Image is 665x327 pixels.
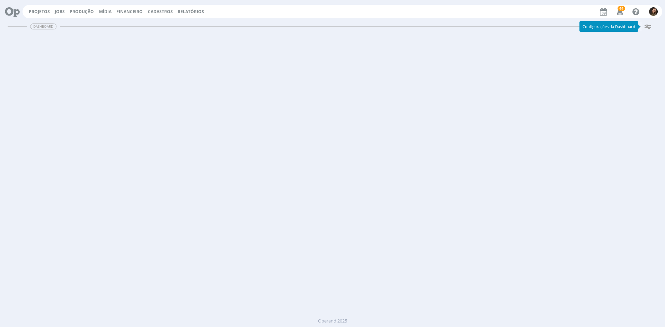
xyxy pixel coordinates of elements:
button: 44 [612,6,627,18]
a: Jobs [55,9,65,15]
a: Mídia [99,9,112,15]
span: 44 [618,6,625,11]
button: Mídia [97,9,114,15]
div: Configurações da Dashboard [579,21,638,32]
button: J [649,6,658,18]
button: Relatórios [176,9,206,15]
span: Dashboard [30,24,56,29]
button: Produção [68,9,96,15]
a: Financeiro [116,9,143,15]
span: Cadastros [148,9,173,15]
button: Projetos [27,9,52,15]
button: Jobs [53,9,67,15]
button: Financeiro [114,9,145,15]
a: Projetos [29,9,50,15]
a: Relatórios [178,9,204,15]
button: Cadastros [146,9,175,15]
a: Produção [70,9,94,15]
img: J [649,7,658,16]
